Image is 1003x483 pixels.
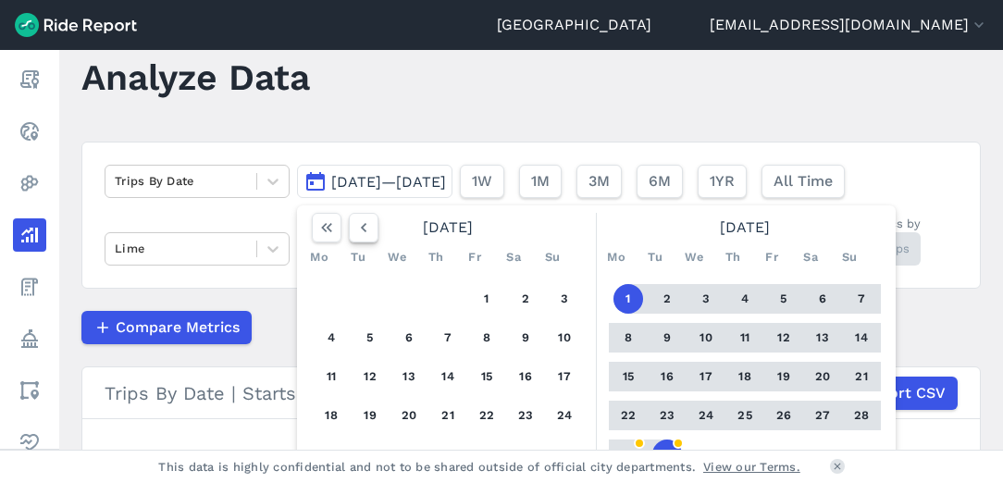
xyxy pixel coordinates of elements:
[769,362,799,391] button: 19
[460,165,504,198] button: 1W
[105,377,958,410] div: Trips By Date | Starts | Lime
[394,323,424,353] button: 6
[718,242,748,272] div: Th
[652,440,682,469] button: 30
[847,284,876,314] button: 7
[355,362,385,391] button: 12
[343,242,373,272] div: Tu
[472,323,501,353] button: 8
[769,284,799,314] button: 5
[796,242,825,272] div: Sa
[730,401,760,430] button: 25
[13,115,46,148] a: Realtime
[652,401,682,430] button: 23
[394,401,424,430] button: 20
[774,170,833,192] span: All Time
[679,242,709,272] div: We
[13,426,46,459] a: Health
[730,323,760,353] button: 11
[472,284,501,314] button: 1
[519,165,562,198] button: 1M
[355,401,385,430] button: 19
[316,440,346,469] button: 25
[730,284,760,314] button: 4
[652,362,682,391] button: 16
[847,401,876,430] button: 28
[710,170,735,192] span: 1YR
[15,13,137,37] img: Ride Report
[497,14,651,36] a: [GEOGRAPHIC_DATA]
[511,440,540,469] button: 30
[472,401,501,430] button: 22
[808,401,837,430] button: 27
[550,362,579,391] button: 17
[13,63,46,96] a: Report
[808,362,837,391] button: 20
[769,323,799,353] button: 12
[691,401,721,430] button: 24
[421,242,451,272] div: Th
[304,213,591,242] div: [DATE]
[433,323,463,353] button: 7
[13,322,46,355] a: Policy
[550,323,579,353] button: 10
[652,323,682,353] button: 9
[538,242,567,272] div: Su
[394,440,424,469] button: 27
[550,401,579,430] button: 24
[588,170,610,192] span: 3M
[613,323,643,353] button: 8
[472,170,492,192] span: 1W
[433,362,463,391] button: 14
[613,284,643,314] button: 1
[316,362,346,391] button: 11
[847,362,876,391] button: 21
[81,52,310,103] h1: Analyze Data
[297,165,452,198] button: [DATE]—[DATE]
[304,242,334,272] div: Mo
[511,362,540,391] button: 16
[550,284,579,314] button: 3
[382,242,412,272] div: We
[730,362,760,391] button: 18
[433,401,463,430] button: 21
[81,311,252,344] button: Compare Metrics
[808,284,837,314] button: 6
[499,242,528,272] div: Sa
[862,382,946,404] span: Export CSV
[394,362,424,391] button: 13
[331,173,446,191] span: [DATE]—[DATE]
[511,323,540,353] button: 9
[613,440,643,469] button: 29
[316,323,346,353] button: 4
[835,242,864,272] div: Su
[355,440,385,469] button: 26
[710,14,988,36] button: [EMAIL_ADDRESS][DOMAIN_NAME]
[640,242,670,272] div: Tu
[691,362,721,391] button: 17
[13,270,46,303] a: Fees
[355,323,385,353] button: 5
[613,401,643,430] button: 22
[808,323,837,353] button: 13
[472,440,501,469] button: 29
[757,242,786,272] div: Fr
[13,218,46,252] a: Analyze
[316,401,346,430] button: 18
[691,284,721,314] button: 3
[460,242,489,272] div: Fr
[601,242,631,272] div: Mo
[769,401,799,430] button: 26
[601,213,888,242] div: [DATE]
[691,323,721,353] button: 10
[698,165,747,198] button: 1YR
[472,362,501,391] button: 15
[116,316,240,339] span: Compare Metrics
[576,165,622,198] button: 3M
[839,449,958,468] div: Preliminary data
[703,458,800,476] a: View our Terms.
[649,170,671,192] span: 6M
[13,167,46,200] a: Heatmaps
[531,170,550,192] span: 1M
[847,323,876,353] button: 14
